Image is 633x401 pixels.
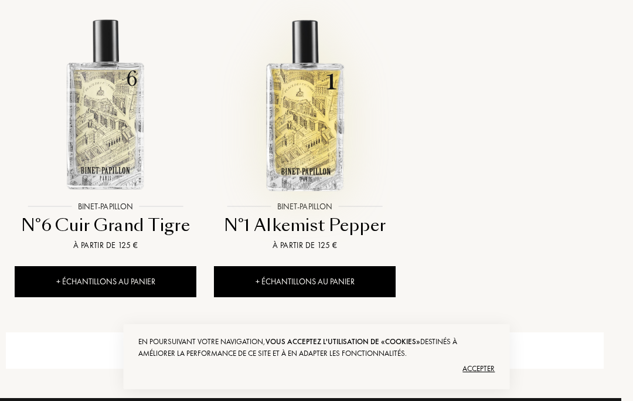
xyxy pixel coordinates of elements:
div: En poursuivant votre navigation, destinés à améliorer la performance de ce site et à en adapter l... [138,336,495,359]
a: N°6 Cuir Grand Tigre Binet-PapillonBinet-PapillonN°6 Cuir Grand TigreÀ partir de 125 € [15,2,196,266]
div: À partir de 125 € [19,239,192,252]
div: Accepter [138,359,495,378]
div: À partir de 125 € [219,239,391,252]
img: N°6 Cuir Grand Tigre Binet-Papillon [16,15,195,194]
div: Tous les parfums qui correspondent à vos filtres sont affichés. [6,332,604,369]
div: + Échantillons au panier [214,266,396,297]
a: N°1 Alkemist Pepper Binet-PapillonBinet-PapillonN°1 Alkemist PepperÀ partir de 125 € [214,2,396,266]
img: N°1 Alkemist Pepper Binet-Papillon [215,15,394,194]
span: vous acceptez l'utilisation de «cookies» [266,337,420,346]
div: + Échantillons au panier [15,266,196,297]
